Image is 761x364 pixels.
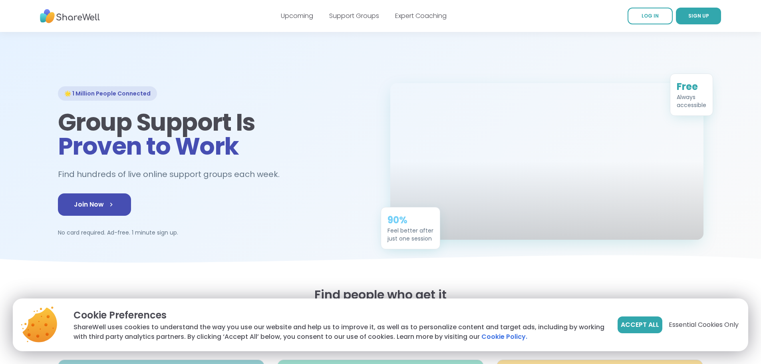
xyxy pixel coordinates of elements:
a: LOG IN [628,8,673,24]
span: Join Now [74,200,115,209]
div: Free [677,80,706,93]
h2: Find people who get it [58,288,703,302]
div: 90% [387,214,433,227]
span: Essential Cookies Only [669,320,739,330]
a: Support Groups [329,11,379,20]
span: SIGN UP [688,12,709,19]
div: Always accessible [677,93,706,109]
p: ShareWell uses cookies to understand the way you use our website and help us to improve it, as we... [74,322,605,342]
a: SIGN UP [676,8,721,24]
a: Expert Coaching [395,11,447,20]
div: 🌟 1 Million People Connected [58,86,157,101]
p: Cookie Preferences [74,308,605,322]
img: ShareWell Nav Logo [40,5,100,27]
h2: Find hundreds of live online support groups each week. [58,168,288,181]
div: Feel better after just one session [387,227,433,243]
span: Accept All [621,320,659,330]
a: Cookie Policy. [481,332,527,342]
a: Join Now [58,193,131,216]
h1: Group Support Is [58,110,371,158]
p: No card required. Ad-free. 1 minute sign up. [58,229,371,237]
button: Accept All [618,316,662,333]
span: Proven to Work [58,129,239,163]
span: LOG IN [642,12,659,19]
a: Upcoming [281,11,313,20]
